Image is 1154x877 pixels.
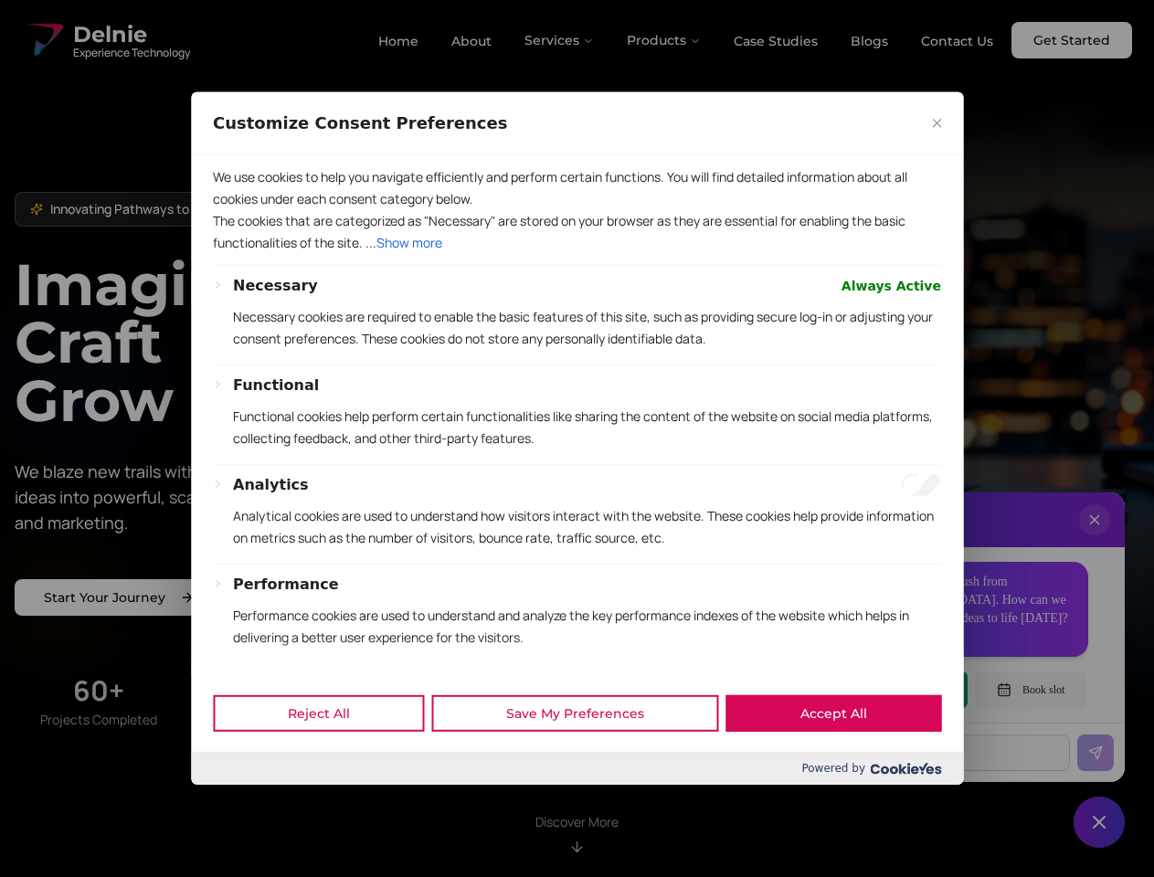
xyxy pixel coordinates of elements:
[191,752,963,785] div: Powered by
[233,574,339,596] button: Performance
[233,375,319,396] button: Functional
[901,474,941,496] input: Enable Analytics
[233,505,941,549] p: Analytical cookies are used to understand how visitors interact with the website. These cookies h...
[213,112,507,134] span: Customize Consent Preferences
[233,474,309,496] button: Analytics
[431,695,718,732] button: Save My Preferences
[233,605,941,649] p: Performance cookies are used to understand and analyze the key performance indexes of the website...
[842,275,941,297] span: Always Active
[376,232,442,254] button: Show more
[213,695,424,732] button: Reject All
[870,763,941,775] img: Cookieyes logo
[233,275,318,297] button: Necessary
[233,406,941,449] p: Functional cookies help perform certain functionalities like sharing the content of the website o...
[233,306,941,350] p: Necessary cookies are required to enable the basic features of this site, such as providing secur...
[213,166,941,210] p: We use cookies to help you navigate efficiently and perform certain functions. You will find deta...
[932,119,941,128] img: Close
[725,695,941,732] button: Accept All
[213,210,941,254] p: The cookies that are categorized as "Necessary" are stored on your browser as they are essential ...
